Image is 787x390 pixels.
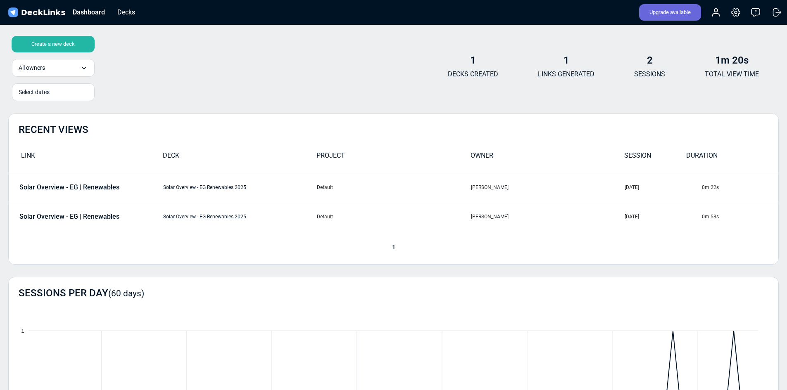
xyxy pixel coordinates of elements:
[19,184,119,191] p: Solar Overview - EG | Renewables
[686,151,748,165] div: DURATION
[163,151,317,165] div: DECK
[113,7,139,17] div: Decks
[163,184,246,190] a: Solar Overview - EG Renewables 2025
[715,54,749,66] b: 1m 20s
[471,202,625,231] td: [PERSON_NAME]
[316,173,471,202] td: Default
[7,7,67,19] img: DeckLinks
[163,214,246,220] a: Solar Overview - EG Renewables 2025
[69,7,109,17] div: Dashboard
[564,54,569,66] b: 1
[316,202,471,231] td: Default
[388,244,399,251] span: 1
[470,54,476,66] b: 1
[471,173,625,202] td: [PERSON_NAME]
[19,287,144,299] h2: SESSIONS PER DAY
[9,213,124,220] a: Solar Overview - EG | Renewables
[634,69,665,79] p: SESSIONS
[21,328,24,334] tspan: 1
[9,184,124,191] a: Solar Overview - EG | Renewables
[19,213,119,220] p: Solar Overview - EG | Renewables
[538,69,594,79] p: LINKS GENERATED
[624,151,686,165] div: SESSION
[12,59,95,77] div: All owners
[705,69,759,79] p: TOTAL VIEW TIME
[647,54,653,66] b: 2
[625,184,701,191] div: [DATE]
[448,69,498,79] p: DECKS CREATED
[19,124,88,136] h2: RECENT VIEWS
[625,213,701,220] div: [DATE]
[471,151,625,165] div: OWNER
[108,288,144,298] small: (60 days)
[702,184,778,191] div: 0m 22s
[639,4,701,21] div: Upgrade available
[19,88,88,97] div: Select dates
[9,151,163,165] div: LINK
[12,36,95,52] div: Create a new deck
[316,151,471,165] div: PROJECT
[702,213,778,220] div: 0m 58s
